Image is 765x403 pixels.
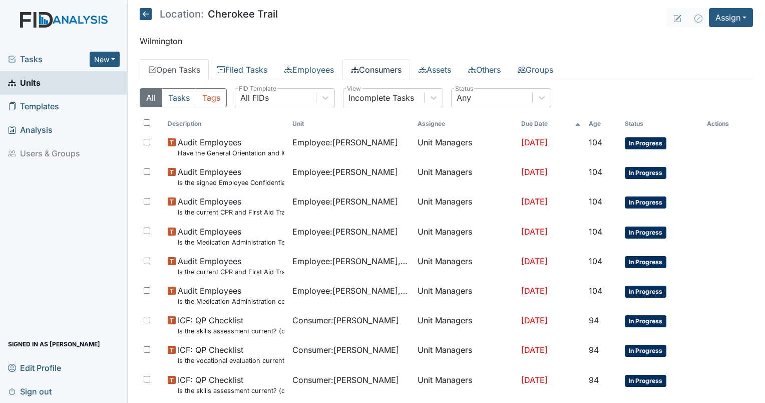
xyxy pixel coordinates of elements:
[292,285,409,297] span: Employee : [PERSON_NAME], Shmara
[414,191,518,221] td: Unit Managers
[410,59,460,80] a: Assets
[178,136,284,158] span: Audit Employees Have the General Orientation and ICF Orientation forms been completed?
[521,196,548,207] span: [DATE]
[8,53,90,65] a: Tasks
[521,315,548,325] span: [DATE]
[585,115,620,132] th: Toggle SortBy
[625,196,666,209] span: In Progress
[625,167,666,179] span: In Progress
[144,119,150,126] input: Toggle All Rows Selected
[589,315,599,325] span: 94
[414,222,518,251] td: Unit Managers
[521,137,548,147] span: [DATE]
[292,226,398,238] span: Employee : [PERSON_NAME]
[178,314,284,336] span: ICF: QP Checklist Is the skills assessment current? (document the date in the comment section)
[621,115,703,132] th: Toggle SortBy
[625,345,666,357] span: In Progress
[589,167,602,177] span: 104
[414,251,518,281] td: Unit Managers
[162,88,196,107] button: Tasks
[196,88,227,107] button: Tags
[414,162,518,191] td: Unit Managers
[178,226,284,247] span: Audit Employees Is the Medication Administration Test and 2 observation checklist (hire after 10/...
[703,115,753,132] th: Actions
[457,92,471,104] div: Any
[414,115,518,132] th: Assignee
[140,88,227,107] div: Type filter
[276,59,342,80] a: Employees
[521,375,548,385] span: [DATE]
[342,59,410,80] a: Consumers
[589,137,602,147] span: 104
[178,356,284,365] small: Is the vocational evaluation current? (document the date in the comment section)
[178,208,284,217] small: Is the current CPR and First Aid Training Certificate found in the file(2 years)?
[348,92,414,104] div: Incomplete Tasks
[140,59,209,80] a: Open Tasks
[521,256,548,266] span: [DATE]
[625,137,666,149] span: In Progress
[709,8,753,27] button: Assign
[140,35,753,47] p: Wilmington
[178,148,284,158] small: Have the General Orientation and ICF Orientation forms been completed?
[178,374,284,395] span: ICF: QP Checklist Is the skills assessment current? (document the date in the comment section)
[625,227,666,239] span: In Progress
[625,315,666,327] span: In Progress
[178,326,284,336] small: Is the skills assessment current? (document the date in the comment section)
[414,281,518,310] td: Unit Managers
[521,286,548,296] span: [DATE]
[414,340,518,369] td: Unit Managers
[517,115,585,132] th: Toggle SortBy
[178,386,284,395] small: Is the skills assessment current? (document the date in the comment section)
[414,132,518,162] td: Unit Managers
[178,178,284,187] small: Is the signed Employee Confidentiality Agreement in the file (HIPPA)?
[240,92,269,104] div: All FIDs
[8,99,59,114] span: Templates
[521,345,548,355] span: [DATE]
[625,375,666,387] span: In Progress
[178,285,284,306] span: Audit Employees Is the Medication Administration certificate found in the file?
[8,122,53,138] span: Analysis
[292,166,398,178] span: Employee : [PERSON_NAME]
[460,59,509,80] a: Others
[288,115,413,132] th: Toggle SortBy
[178,195,284,217] span: Audit Employees Is the current CPR and First Aid Training Certificate found in the file(2 years)?
[178,255,284,277] span: Audit Employees Is the current CPR and First Aid Training Certificate found in the file(2 years)?
[589,345,599,355] span: 94
[178,238,284,247] small: Is the Medication Administration Test and 2 observation checklist (hire after 10/07) found in the...
[8,360,61,375] span: Edit Profile
[292,314,399,326] span: Consumer : [PERSON_NAME]
[509,59,562,80] a: Groups
[589,375,599,385] span: 94
[625,256,666,268] span: In Progress
[292,195,398,208] span: Employee : [PERSON_NAME]
[140,88,162,107] button: All
[292,374,399,386] span: Consumer : [PERSON_NAME]
[625,286,666,298] span: In Progress
[178,297,284,306] small: Is the Medication Administration certificate found in the file?
[164,115,288,132] th: Toggle SortBy
[8,75,41,91] span: Units
[8,383,52,399] span: Sign out
[178,166,284,187] span: Audit Employees Is the signed Employee Confidentiality Agreement in the file (HIPPA)?
[178,344,284,365] span: ICF: QP Checklist Is the vocational evaluation current? (document the date in the comment section)
[414,370,518,399] td: Unit Managers
[292,344,399,356] span: Consumer : [PERSON_NAME]
[521,227,548,237] span: [DATE]
[589,286,602,296] span: 104
[209,59,276,80] a: Filed Tasks
[589,256,602,266] span: 104
[589,227,602,237] span: 104
[521,167,548,177] span: [DATE]
[140,8,278,20] h5: Cherokee Trail
[414,310,518,340] td: Unit Managers
[292,136,398,148] span: Employee : [PERSON_NAME]
[292,255,409,267] span: Employee : [PERSON_NAME], [PERSON_NAME]
[589,196,602,207] span: 104
[8,336,100,352] span: Signed in as [PERSON_NAME]
[90,52,120,67] button: New
[178,267,284,277] small: Is the current CPR and First Aid Training Certificate found in the file(2 years)?
[160,9,204,19] span: Location:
